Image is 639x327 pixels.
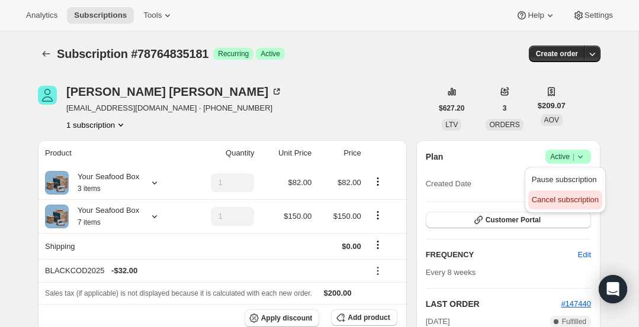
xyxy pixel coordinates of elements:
button: 3 [496,100,514,116]
span: ORDERS [489,121,519,129]
span: Fulfilled [562,317,586,326]
span: $200.00 [324,289,352,297]
button: Add product [331,309,397,326]
th: Shipping [38,233,187,259]
img: product img [45,171,69,195]
button: Create order [529,46,585,62]
button: Apply discount [245,309,320,327]
span: $627.20 [439,103,464,113]
span: Settings [585,11,613,20]
span: 3 [503,103,507,113]
span: $82.00 [288,178,312,187]
button: Shipping actions [368,238,387,251]
button: #147440 [561,298,591,310]
span: Sales tax (if applicable) is not displayed because it is calculated with each new order. [45,289,312,297]
img: product img [45,205,69,228]
span: Subscription #78764835181 [57,47,208,60]
span: Active [550,151,586,163]
span: Add product [348,313,390,322]
button: Edit [571,245,598,264]
button: Settings [566,7,620,24]
div: Open Intercom Messenger [599,275,627,303]
span: Help [528,11,544,20]
span: Edit [578,249,591,261]
th: Product [38,140,187,166]
span: Analytics [26,11,57,20]
a: #147440 [561,299,591,308]
span: $150.00 [333,212,361,221]
div: BLACKCOD2025 [45,265,361,277]
span: [EMAIL_ADDRESS][DOMAIN_NAME] · [PHONE_NUMBER] [66,102,282,114]
button: Tools [136,7,181,24]
button: Customer Portal [426,212,591,228]
div: Your Seafood Box [69,171,139,195]
span: Subscriptions [74,11,127,20]
span: Ron Tompkins [38,86,57,105]
span: $0.00 [342,242,361,251]
button: Product actions [368,209,387,222]
button: Product actions [66,119,127,131]
span: Recurring [218,49,249,59]
span: Active [261,49,280,59]
th: Quantity [187,140,258,166]
button: Subscriptions [67,7,134,24]
span: Cancel subscription [532,195,599,204]
div: Your Seafood Box [69,205,139,228]
small: 7 items [78,218,101,226]
span: Customer Portal [486,215,541,225]
button: Product actions [368,175,387,188]
th: Unit Price [258,140,315,166]
button: $627.20 [432,100,471,116]
button: Subscriptions [38,46,54,62]
span: $209.07 [538,100,566,112]
span: AOV [544,116,559,124]
div: [PERSON_NAME] [PERSON_NAME] [66,86,282,98]
span: | [573,152,574,161]
h2: FREQUENCY [426,249,578,261]
button: Cancel subscription [528,190,602,209]
span: Tools [143,11,162,20]
th: Price [315,140,365,166]
button: Analytics [19,7,65,24]
span: Apply discount [261,313,313,323]
button: Pause subscription [528,170,602,189]
span: Create order [536,49,578,59]
span: - $32.00 [111,265,137,277]
button: Help [509,7,563,24]
small: 3 items [78,184,101,193]
span: Pause subscription [532,175,597,184]
h2: Plan [426,151,444,163]
span: $82.00 [338,178,361,187]
span: Every 8 weeks [426,268,476,277]
span: LTV [445,121,458,129]
h2: LAST ORDER [426,298,561,310]
span: $150.00 [284,212,312,221]
span: Created Date [426,178,471,190]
